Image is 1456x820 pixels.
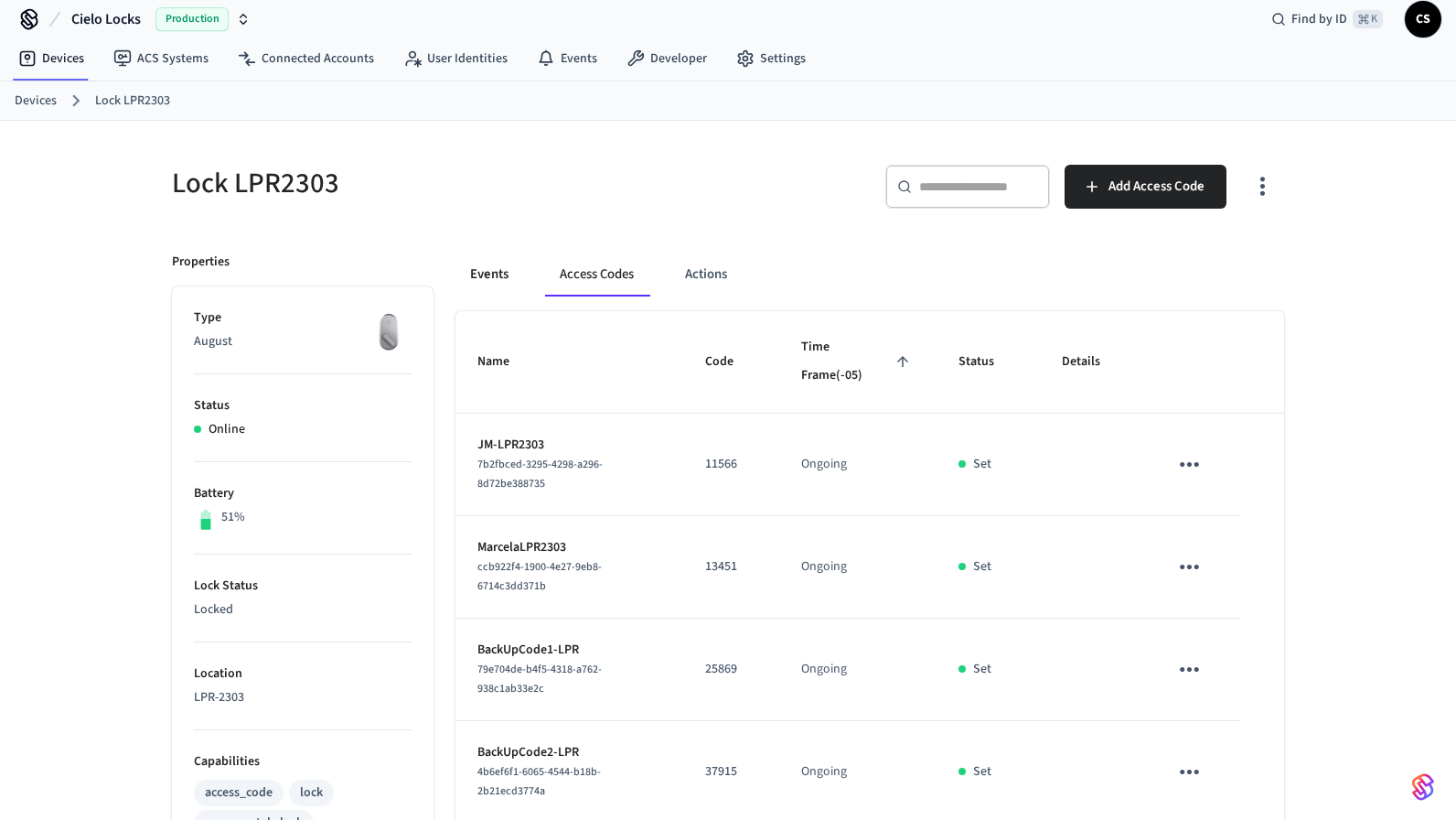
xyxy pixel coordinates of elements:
p: 51% [221,508,245,527]
span: ccb922f4-1900-4e27-9eb8-6714c3dd371b [477,559,602,594]
span: Cielo Locks [71,8,141,30]
p: Location [194,664,412,684]
p: 13451 [705,557,757,577]
span: Find by ID [1291,10,1347,28]
p: JM-LPR2303 [477,436,661,455]
h5: Lock LPR2303 [172,165,717,202]
span: Production [155,7,229,31]
span: Code [705,348,757,376]
p: Battery [194,484,412,503]
a: ACS Systems [99,42,223,75]
span: 79e704de-b4f5-4318-a762-938c1ab33e2c [477,662,602,696]
p: LPR-2303 [194,688,412,707]
p: 25869 [705,660,757,679]
p: Properties [172,253,230,272]
a: Devices [15,92,57,111]
p: Set [973,455,991,474]
button: Access Codes [545,253,648,297]
a: User Identities [389,42,522,75]
a: Devices [4,42,99,75]
div: Find by ID⌘ K [1257,3,1397,36]
p: Set [973,660,991,679]
div: lock [300,783,323,803]
button: Events [455,253,523,297]
a: Settings [722,42,820,75]
td: Ongoing [779,619,937,721]
p: BackUpCode1-LPR [477,641,661,660]
p: MarcelaLPR2303 [477,538,661,557]
button: Add Access Code [1065,165,1226,209]
p: 11566 [705,455,757,474]
img: SeamLogoGradient.69752ec5.svg [1412,772,1434,802]
span: ⌘ K [1353,10,1383,28]
span: Details [1062,348,1124,376]
span: Status [958,348,1018,376]
p: Capabilities [194,752,412,771]
button: Actions [670,253,742,297]
p: Status [194,396,412,415]
p: Set [973,557,991,577]
img: August Wifi Smart Lock 3rd Gen, Silver, Front [366,308,412,354]
p: Online [209,420,245,439]
p: August [194,332,412,351]
td: Ongoing [779,414,937,516]
p: Locked [194,600,412,620]
span: 7b2fbced-3295-4298-a296-8d72be388735 [477,457,603,491]
span: Name [477,348,533,376]
button: CS [1405,1,1441,38]
a: Connected Accounts [223,42,389,75]
a: Lock LPR2303 [95,92,170,111]
span: CS [1407,3,1440,36]
span: Add Access Code [1108,175,1204,199]
span: 4b6ef6f1-6065-4544-b18b-2b21ecd3774a [477,764,601,799]
p: Lock Status [194,577,412,596]
p: 37915 [705,762,757,782]
td: Ongoing [779,516,937,619]
p: Type [194,308,412,328]
a: Events [522,42,612,75]
div: ant example [455,253,1284,297]
a: Developer [612,42,722,75]
div: access_code [205,783,273,803]
p: Set [973,762,991,782]
p: BackUpCode2-LPR [477,743,661,762]
span: Time Frame(-05) [801,333,915,391]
